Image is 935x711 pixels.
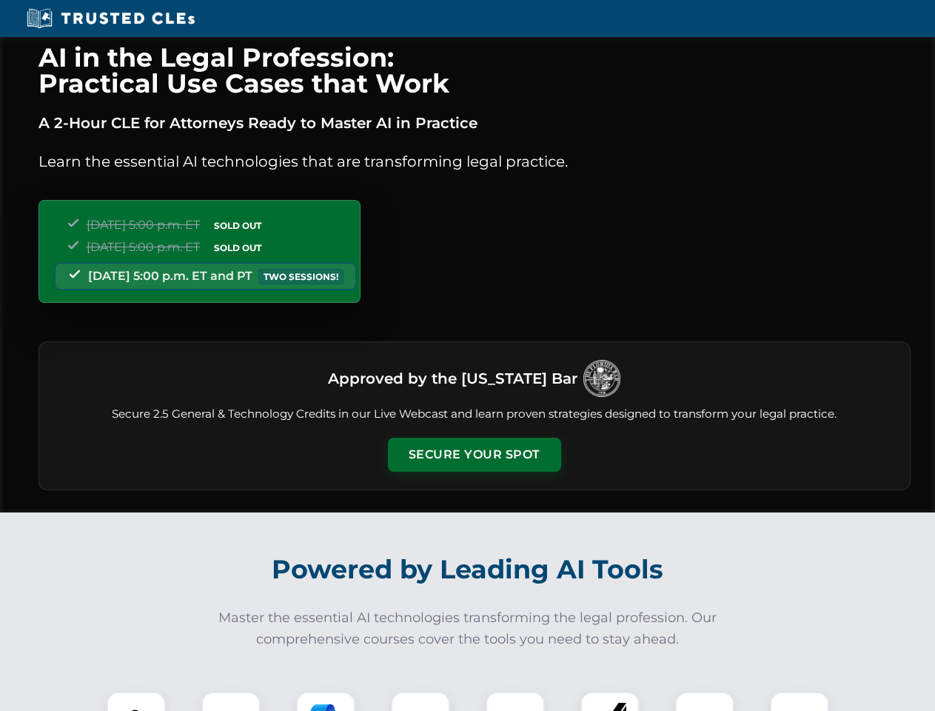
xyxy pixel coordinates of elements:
h1: AI in the Legal Profession: Practical Use Cases that Work [38,44,911,96]
span: [DATE] 5:00 p.m. ET [87,218,200,232]
p: Learn the essential AI technologies that are transforming legal practice. [38,150,911,173]
button: Secure Your Spot [388,438,561,472]
p: A 2-Hour CLE for Attorneys Ready to Master AI in Practice [38,111,911,135]
p: Master the essential AI technologies transforming the legal profession. Our comprehensive courses... [209,607,727,650]
img: Trusted CLEs [22,7,199,30]
span: [DATE] 5:00 p.m. ET [87,240,200,254]
span: SOLD OUT [209,218,267,233]
p: Secure 2.5 General & Technology Credits in our Live Webcast and learn proven strategies designed ... [57,406,892,423]
h3: Approved by the [US_STATE] Bar [328,365,577,392]
span: SOLD OUT [209,240,267,256]
img: Logo [583,360,620,397]
h2: Powered by Leading AI Tools [58,544,878,595]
